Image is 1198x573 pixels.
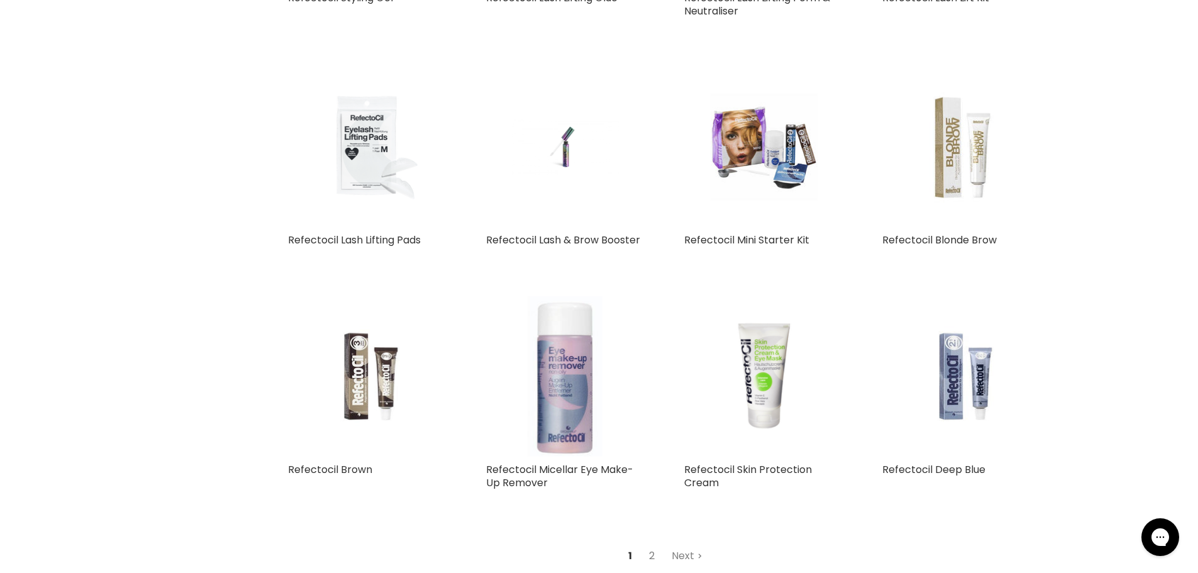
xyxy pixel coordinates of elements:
a: Refectocil Deep Blue [882,296,1043,457]
a: Refectocil Mini Starter Kit [684,233,809,247]
img: Refectocil Blonde Brow [909,67,1015,227]
img: Refectocil Skin Protection Cream [711,296,818,457]
a: Refectocil Lash Lifting Pads [288,67,448,227]
a: 2 [642,545,662,567]
a: Refectocil Micellar Eye Make-Up Remover [486,462,633,490]
img: Refectocil Lash Lifting Pads [314,67,421,227]
a: Refectocil Deep Blue [882,462,985,477]
a: Refectocil Skin Protection Cream [684,462,812,490]
a: Refectocil Brown [288,462,372,477]
a: Refectocil Skin Protection Cream [684,296,845,457]
img: Refectocil Brown [314,296,421,457]
a: Refectocil Blonde Brow [882,67,1043,227]
iframe: Gorgias live chat messenger [1135,514,1185,560]
img: Refectocil Deep Blue [909,296,1015,457]
span: 1 [621,545,639,567]
a: Refectocil Lash & Brow Booster [486,233,640,247]
a: Refectocil Lash Lifting Pads [288,233,421,247]
a: Refectocil Mini Starter Kit [684,67,845,227]
a: Refectocil Blonde Brow [882,233,997,247]
img: Refectocil Micellar Eye Make-Up Remover [513,296,619,457]
a: Refectocil Micellar Eye Make-Up Remover [486,296,646,457]
a: Refectocil Brown [288,296,448,457]
img: Refectocil Mini Starter Kit [711,67,818,227]
a: Refectocil Lash & Brow Booster [486,67,646,227]
a: Next [665,545,709,567]
img: Refectocil Lash & Brow Booster [513,67,619,227]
